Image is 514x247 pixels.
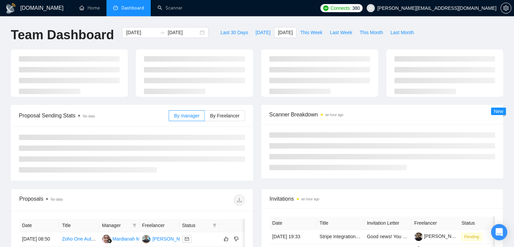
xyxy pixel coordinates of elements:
span: user [368,6,373,10]
span: dashboard [113,5,118,10]
span: Last Week [330,29,352,36]
img: logo [5,3,16,14]
span: This Week [300,29,322,36]
input: Start date [126,29,157,36]
span: Manager [102,222,130,229]
button: This Week [296,27,326,38]
span: This Month [360,29,383,36]
button: Last 30 Days [217,27,252,38]
img: gigradar-bm.png [107,239,112,243]
th: Freelancer [139,219,179,232]
span: Dashboard [121,5,144,11]
div: [PERSON_NAME] [152,235,191,243]
span: setting [501,5,511,11]
div: Proposals [19,195,132,205]
button: like [222,235,230,243]
div: Open Intercom Messenger [491,224,507,240]
span: By manager [174,113,199,118]
img: TS [142,235,150,243]
th: Status [459,217,506,230]
span: No data [83,114,95,118]
td: [DATE] 08:50 [19,232,59,246]
a: homeHome [79,5,100,11]
span: Connects: [331,4,351,12]
h1: Team Dashboard [11,27,114,43]
th: Date [19,219,59,232]
span: swap-right [160,30,165,35]
span: filter [211,220,218,230]
button: Last Week [326,27,356,38]
a: searchScanner [157,5,182,11]
span: Pending [462,233,482,241]
button: [DATE] [274,27,296,38]
a: Pending [462,234,485,239]
td: [DATE] 19:33 [270,230,317,244]
span: filter [213,223,217,227]
span: Last 30 Days [220,29,248,36]
time: an hour ago [301,197,319,201]
span: Proposal Sending Stats [19,111,169,120]
span: Invitations [270,195,495,203]
th: Date [270,217,317,230]
span: New [494,109,503,114]
a: [PERSON_NAME] [414,233,463,239]
div: Mardianah Mardianah [113,235,158,243]
th: Title [59,219,99,232]
time: an hour ago [325,113,343,117]
a: Stripe Integration Expert / Consultant (Backend Developer) [320,234,443,239]
span: Last Month [390,29,414,36]
td: Zoho One Automation [59,232,99,246]
button: This Month [356,27,387,38]
span: No data [51,198,63,201]
button: dislike [232,235,240,243]
span: to [160,30,165,35]
a: Zoho One Automation [62,236,108,242]
span: like [224,236,228,242]
span: Scanner Breakdown [269,110,495,119]
span: By Freelancer [210,113,239,118]
button: Last Month [387,27,417,38]
th: Title [317,217,364,230]
th: Freelancer [412,217,459,230]
img: c1Nwmv2xWVFyeze9Zxv0OiU5w5tAO1YS58-6IpycFbltbtWERR0WWCXrMI2C9Yw9j8 [414,232,423,241]
span: dislike [234,236,239,242]
a: TS[PERSON_NAME] [142,236,191,241]
a: setting [500,5,511,11]
a: MMMardianah Mardianah [102,236,158,241]
th: Invitation Letter [364,217,412,230]
span: filter [132,223,137,227]
img: MM [102,235,111,243]
img: upwork-logo.png [323,5,328,11]
span: Status [182,222,210,229]
button: [DATE] [252,27,274,38]
span: [DATE] [255,29,270,36]
span: filter [131,220,138,230]
button: setting [500,3,511,14]
th: Manager [99,219,139,232]
input: End date [168,29,198,36]
td: Stripe Integration Expert / Consultant (Backend Developer) [317,230,364,244]
span: mail [185,237,189,241]
span: [DATE] [278,29,293,36]
span: 380 [352,4,360,12]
